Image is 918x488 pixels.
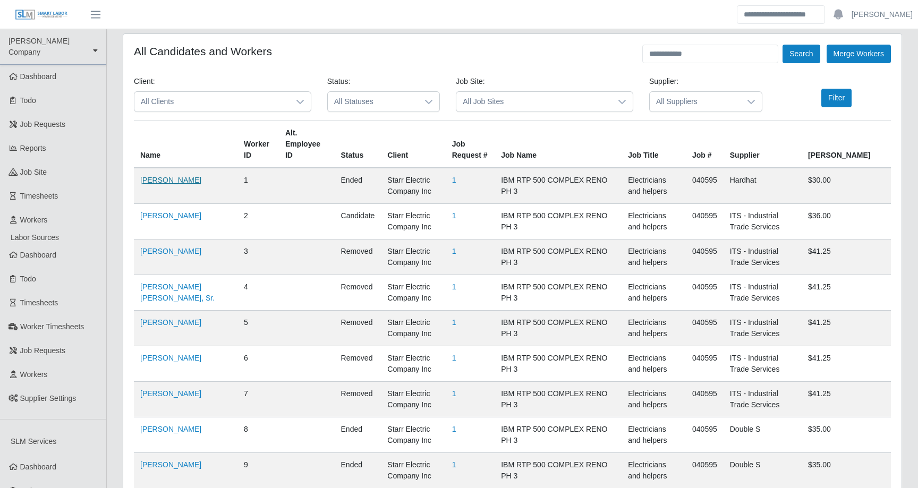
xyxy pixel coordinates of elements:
[20,322,84,331] span: Worker Timesheets
[20,346,66,355] span: Job Requests
[802,239,891,275] td: $41.25
[20,72,57,81] span: Dashboard
[452,354,456,362] a: 1
[237,204,279,239] td: 2
[495,239,622,275] td: IBM RTP 500 COMPLEX RENO PH 3
[20,298,58,307] span: Timesheets
[140,211,201,220] a: [PERSON_NAME]
[852,9,913,20] a: [PERSON_NAME]
[327,76,351,87] label: Status:
[335,168,381,204] td: ended
[381,121,445,168] th: Client
[622,168,686,204] td: Electricians and helpers
[724,275,802,311] td: ITS - Industrial Trade Services
[335,121,381,168] th: Status
[335,417,381,453] td: ended
[381,346,445,382] td: Starr Electric Company Inc
[622,382,686,417] td: Electricians and helpers
[802,121,891,168] th: [PERSON_NAME]
[802,417,891,453] td: $35.00
[11,233,59,242] span: Labor Sources
[686,239,724,275] td: 040595
[15,9,68,21] img: SLM Logo
[495,311,622,346] td: IBM RTP 500 COMPLEX RENO PH 3
[686,417,724,453] td: 040595
[724,417,802,453] td: Double S
[335,239,381,275] td: removed
[20,370,48,379] span: Workers
[737,5,825,24] input: Search
[381,417,445,453] td: Starr Electric Company Inc
[140,354,201,362] a: [PERSON_NAME]
[622,417,686,453] td: Electricians and helpers
[140,318,201,327] a: [PERSON_NAME]
[686,346,724,382] td: 040595
[20,394,76,403] span: Supplier Settings
[724,204,802,239] td: ITS - Industrial Trade Services
[452,460,456,469] a: 1
[802,204,891,239] td: $36.00
[20,192,58,200] span: Timesheets
[237,168,279,204] td: 1
[686,168,724,204] td: 040595
[20,96,36,105] span: Todo
[237,382,279,417] td: 7
[622,275,686,311] td: Electricians and helpers
[134,45,272,58] h4: All Candidates and Workers
[381,311,445,346] td: Starr Electric Company Inc
[20,216,48,224] span: Workers
[140,389,201,398] a: [PERSON_NAME]
[622,204,686,239] td: Electricians and helpers
[686,275,724,311] td: 040595
[20,275,36,283] span: Todo
[686,382,724,417] td: 040595
[237,311,279,346] td: 5
[452,247,456,255] a: 1
[802,275,891,311] td: $41.25
[335,204,381,239] td: candidate
[622,239,686,275] td: Electricians and helpers
[381,382,445,417] td: Starr Electric Company Inc
[686,121,724,168] th: Job #
[452,282,456,291] a: 1
[495,168,622,204] td: IBM RTP 500 COMPLEX RENO PH 3
[381,239,445,275] td: Starr Electric Company Inc
[622,121,686,168] th: Job Title
[783,45,820,63] button: Search
[140,176,201,184] a: [PERSON_NAME]
[724,311,802,346] td: ITS - Industrial Trade Services
[134,121,237,168] th: Name
[649,76,678,87] label: Supplier:
[495,382,622,417] td: IBM RTP 500 COMPLEX RENO PH 3
[20,463,57,471] span: Dashboard
[446,121,495,168] th: Job Request #
[381,275,445,311] td: Starr Electric Company Inc
[495,275,622,311] td: IBM RTP 500 COMPLEX RENO PH 3
[237,239,279,275] td: 3
[802,382,891,417] td: $41.25
[724,382,802,417] td: ITS - Industrial Trade Services
[724,168,802,204] td: Hardhat
[237,346,279,382] td: 6
[140,460,201,469] a: [PERSON_NAME]
[328,92,419,112] span: All Statuses
[452,176,456,184] a: 1
[686,204,724,239] td: 040595
[495,346,622,382] td: IBM RTP 500 COMPLEX RENO PH 3
[452,318,456,327] a: 1
[802,346,891,382] td: $41.25
[140,247,201,255] a: [PERSON_NAME]
[452,425,456,433] a: 1
[134,76,155,87] label: Client:
[495,121,622,168] th: Job Name
[495,417,622,453] td: IBM RTP 500 COMPLEX RENO PH 3
[724,346,802,382] td: ITS - Industrial Trade Services
[622,311,686,346] td: Electricians and helpers
[11,437,56,446] span: SLM Services
[20,168,47,176] span: job site
[821,89,852,107] button: Filter
[827,45,891,63] button: Merge Workers
[622,346,686,382] td: Electricians and helpers
[724,121,802,168] th: Supplier
[134,92,290,112] span: All Clients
